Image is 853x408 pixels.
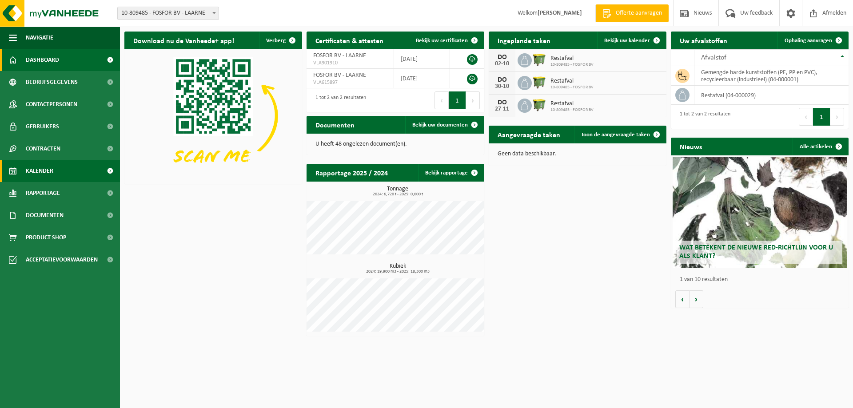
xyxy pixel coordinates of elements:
[550,78,594,85] span: Restafval
[449,91,466,109] button: 1
[493,61,511,67] div: 02-10
[394,69,450,88] td: [DATE]
[493,83,511,90] div: 30-10
[124,49,302,182] img: Download de VHEPlus App
[394,49,450,69] td: [DATE]
[418,164,483,182] a: Bekijk rapportage
[550,107,594,113] span: 10-809485 - FOSFOR BV
[259,32,301,49] button: Verberg
[597,32,666,49] a: Bekijk uw kalender
[26,182,60,204] span: Rapportage
[26,49,59,71] span: Dashboard
[671,32,736,49] h2: Uw afvalstoffen
[26,160,53,182] span: Kalender
[785,38,832,44] span: Ophaling aanvragen
[793,138,848,155] a: Alle artikelen
[550,62,594,67] span: 10-809485 - FOSFOR BV
[307,164,397,181] h2: Rapportage 2025 / 2024
[307,116,363,133] h2: Documenten
[493,54,511,61] div: DO
[550,100,594,107] span: Restafval
[412,122,468,128] span: Bekijk uw documenten
[313,72,366,79] span: FOSFOR BV - LAARNE
[117,7,219,20] span: 10-809485 - FOSFOR BV - LAARNE
[777,32,848,49] a: Ophaling aanvragen
[813,108,830,126] button: 1
[26,27,53,49] span: Navigatie
[416,38,468,44] span: Bekijk uw certificaten
[26,115,59,138] span: Gebruikers
[311,269,484,274] span: 2024: 19,900 m3 - 2025: 18,300 m3
[405,116,483,134] a: Bekijk uw documenten
[493,106,511,112] div: 27-11
[124,32,243,49] h2: Download nu de Vanheede+ app!
[311,186,484,197] h3: Tonnage
[675,107,730,127] div: 1 tot 2 van 2 resultaten
[532,97,547,112] img: WB-1100-HPE-GN-50
[26,204,64,226] span: Documenten
[701,54,726,61] span: Afvalstof
[489,126,569,143] h2: Aangevraagde taken
[26,249,98,271] span: Acceptatievoorwaarden
[313,79,387,86] span: VLA615897
[675,290,690,308] button: Vorige
[581,132,650,138] span: Toon de aangevraagde taken
[694,86,849,105] td: restafval (04-000029)
[493,76,511,83] div: DO
[311,192,484,197] span: 2024: 6,720 t - 2025: 0,000 t
[550,85,594,90] span: 10-809485 - FOSFOR BV
[489,32,559,49] h2: Ingeplande taken
[690,290,703,308] button: Volgende
[315,141,475,147] p: U heeft 48 ongelezen document(en).
[614,9,664,18] span: Offerte aanvragen
[311,91,366,110] div: 1 tot 2 van 2 resultaten
[26,93,77,115] span: Contactpersonen
[830,108,844,126] button: Next
[680,277,844,283] p: 1 van 10 resultaten
[538,10,582,16] strong: [PERSON_NAME]
[466,91,480,109] button: Next
[799,108,813,126] button: Previous
[434,91,449,109] button: Previous
[26,138,60,160] span: Contracten
[493,99,511,106] div: DO
[532,52,547,67] img: WB-1100-HPE-GN-50
[409,32,483,49] a: Bekijk uw certificaten
[313,59,387,67] span: VLA901910
[498,151,658,157] p: Geen data beschikbaar.
[26,226,66,249] span: Product Shop
[550,55,594,62] span: Restafval
[118,7,219,20] span: 10-809485 - FOSFOR BV - LAARNE
[266,38,286,44] span: Verberg
[311,263,484,274] h3: Kubiek
[532,75,547,90] img: WB-1100-HPE-GN-50
[679,244,833,260] span: Wat betekent de nieuwe RED-richtlijn voor u als klant?
[671,138,711,155] h2: Nieuws
[574,126,666,143] a: Toon de aangevraagde taken
[673,157,847,268] a: Wat betekent de nieuwe RED-richtlijn voor u als klant?
[26,71,78,93] span: Bedrijfsgegevens
[313,52,366,59] span: FOSFOR BV - LAARNE
[694,66,849,86] td: gemengde harde kunststoffen (PE, PP en PVC), recycleerbaar (industrieel) (04-000001)
[604,38,650,44] span: Bekijk uw kalender
[307,32,392,49] h2: Certificaten & attesten
[595,4,669,22] a: Offerte aanvragen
